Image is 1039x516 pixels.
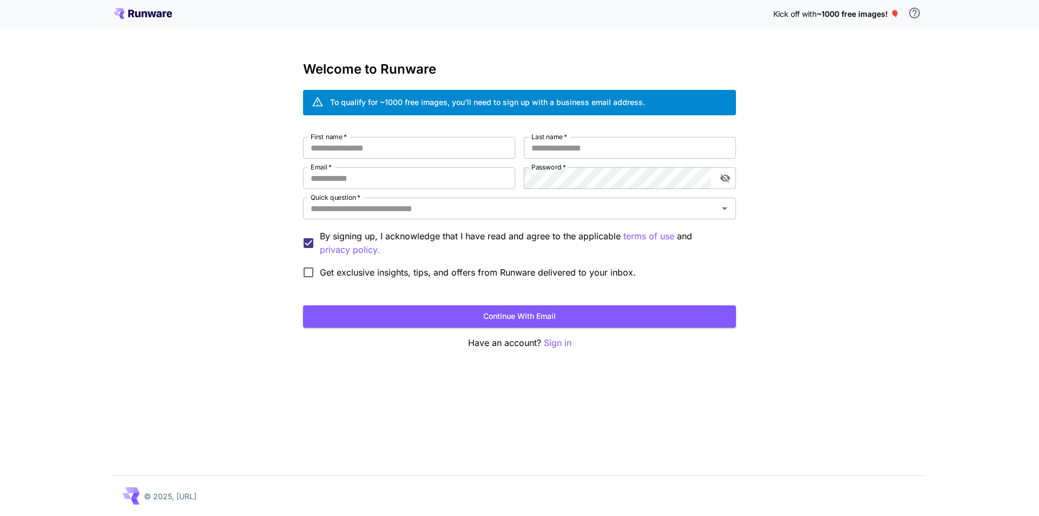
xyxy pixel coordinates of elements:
span: Kick off with [773,9,817,18]
label: Email [311,162,332,172]
button: By signing up, I acknowledge that I have read and agree to the applicable terms of use and [320,243,380,257]
button: Open [717,201,732,216]
p: Have an account? [303,336,736,350]
h3: Welcome to Runware [303,62,736,77]
p: © 2025, [URL] [144,491,196,502]
button: Continue with email [303,305,736,328]
button: Sign in [544,336,571,350]
p: privacy policy. [320,243,380,257]
p: terms of use [623,230,674,243]
label: Last name [531,132,567,141]
button: By signing up, I acknowledge that I have read and agree to the applicable and privacy policy. [623,230,674,243]
label: First name [311,132,347,141]
p: By signing up, I acknowledge that I have read and agree to the applicable and [320,230,727,257]
label: Quick question [311,193,360,202]
button: toggle password visibility [715,168,735,188]
label: Password [531,162,566,172]
span: Get exclusive insights, tips, and offers from Runware delivered to your inbox. [320,266,636,279]
span: ~1000 free images! 🎈 [817,9,899,18]
button: In order to qualify for free credit, you need to sign up with a business email address and click ... [904,2,925,24]
div: To qualify for ~1000 free images, you’ll need to sign up with a business email address. [330,96,645,108]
